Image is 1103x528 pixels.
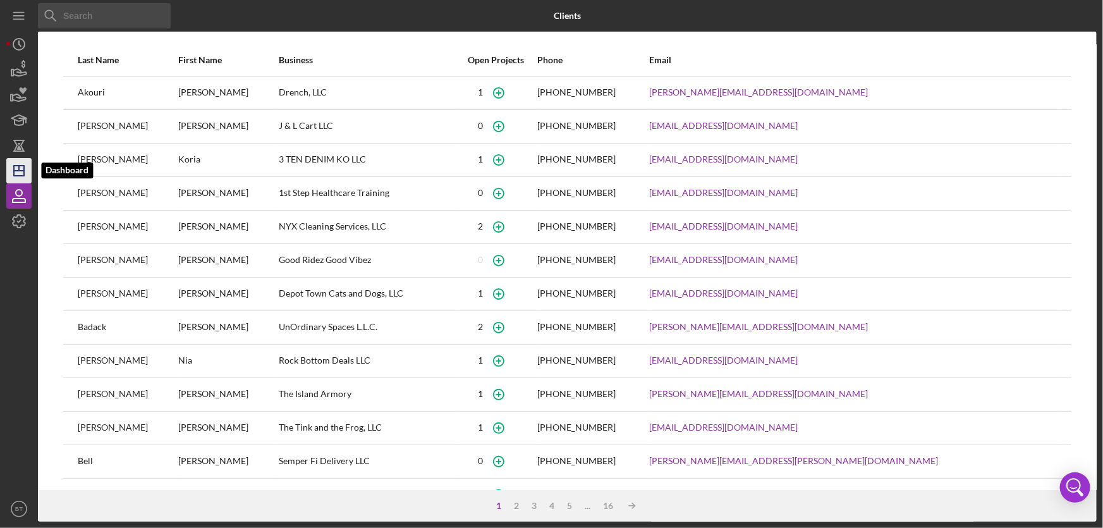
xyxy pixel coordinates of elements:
[279,144,454,176] div: 3 TEN DENIM KO LLC
[78,144,177,176] div: [PERSON_NAME]
[478,121,483,131] div: 0
[279,55,454,65] div: Business
[178,379,277,410] div: [PERSON_NAME]
[78,278,177,310] div: [PERSON_NAME]
[478,288,483,298] div: 1
[561,501,578,511] div: 5
[279,479,454,511] div: J Body
[649,288,798,298] a: [EMAIL_ADDRESS][DOMAIN_NAME]
[649,456,938,466] a: [PERSON_NAME][EMAIL_ADDRESS][PERSON_NAME][DOMAIN_NAME]
[178,55,277,65] div: First Name
[178,412,277,444] div: [PERSON_NAME]
[78,178,177,209] div: [PERSON_NAME]
[649,87,868,97] a: [PERSON_NAME][EMAIL_ADDRESS][DOMAIN_NAME]
[279,178,454,209] div: 1st Step Healthcare Training
[78,345,177,377] div: [PERSON_NAME]
[279,345,454,377] div: Rock Bottom Deals LLC
[525,501,543,511] div: 3
[478,322,483,332] div: 2
[649,255,798,265] a: [EMAIL_ADDRESS][DOMAIN_NAME]
[456,55,536,65] div: Open Projects
[537,255,616,265] div: [PHONE_NUMBER]
[537,288,616,298] div: [PHONE_NUMBER]
[178,278,277,310] div: [PERSON_NAME]
[78,245,177,276] div: [PERSON_NAME]
[178,178,277,209] div: [PERSON_NAME]
[490,501,508,511] div: 1
[537,154,616,164] div: [PHONE_NUMBER]
[649,355,798,365] a: [EMAIL_ADDRESS][DOMAIN_NAME]
[597,501,619,511] div: 16
[478,154,483,164] div: 1
[178,211,277,243] div: [PERSON_NAME]
[178,345,277,377] div: Nia
[78,55,177,65] div: Last Name
[279,412,454,444] div: The Tink and the Frog, LLC
[478,87,483,97] div: 1
[543,501,561,511] div: 4
[178,144,277,176] div: Koria
[6,496,32,522] button: BT
[78,479,177,511] div: [PERSON_NAME]
[78,412,177,444] div: [PERSON_NAME]
[478,389,483,399] div: 1
[15,506,23,513] text: BT
[537,221,616,231] div: [PHONE_NUMBER]
[279,278,454,310] div: Depot Town Cats and Dogs, LLC
[78,446,177,477] div: Bell
[478,188,483,198] div: 0
[537,422,616,433] div: [PHONE_NUMBER]
[537,87,616,97] div: [PHONE_NUMBER]
[78,77,177,109] div: Akouri
[78,312,177,343] div: Badack
[537,389,616,399] div: [PHONE_NUMBER]
[478,255,483,265] div: 0
[178,479,277,511] div: [PERSON_NAME]
[649,154,798,164] a: [EMAIL_ADDRESS][DOMAIN_NAME]
[478,221,483,231] div: 2
[279,245,454,276] div: Good Ridez Good Vibez
[38,3,171,28] input: Search
[649,422,798,433] a: [EMAIL_ADDRESS][DOMAIN_NAME]
[1060,472,1090,503] div: Open Intercom Messenger
[649,389,868,399] a: [PERSON_NAME][EMAIL_ADDRESS][DOMAIN_NAME]
[279,77,454,109] div: Drench, LLC
[279,446,454,477] div: Semper Fi Delivery LLC
[649,322,868,332] a: [PERSON_NAME][EMAIL_ADDRESS][DOMAIN_NAME]
[537,188,616,198] div: [PHONE_NUMBER]
[508,501,525,511] div: 2
[478,355,483,365] div: 1
[178,111,277,142] div: [PERSON_NAME]
[537,121,616,131] div: [PHONE_NUMBER]
[279,111,454,142] div: J & L Cart LLC
[78,211,177,243] div: [PERSON_NAME]
[279,211,454,243] div: NYX Cleaning Services, LLC
[554,11,581,21] b: Clients
[279,312,454,343] div: UnOrdinary Spaces L.L.C.
[537,55,648,65] div: Phone
[537,322,616,332] div: [PHONE_NUMBER]
[537,456,616,466] div: [PHONE_NUMBER]
[178,446,277,477] div: [PERSON_NAME]
[578,501,597,511] div: ...
[649,188,798,198] a: [EMAIL_ADDRESS][DOMAIN_NAME]
[78,379,177,410] div: [PERSON_NAME]
[178,312,277,343] div: [PERSON_NAME]
[279,379,454,410] div: The Island Armory
[649,221,798,231] a: [EMAIL_ADDRESS][DOMAIN_NAME]
[649,55,1057,65] div: Email
[178,77,277,109] div: [PERSON_NAME]
[478,422,483,433] div: 1
[478,456,483,466] div: 0
[649,121,798,131] a: [EMAIL_ADDRESS][DOMAIN_NAME]
[537,355,616,365] div: [PHONE_NUMBER]
[78,111,177,142] div: [PERSON_NAME]
[178,245,277,276] div: [PERSON_NAME]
